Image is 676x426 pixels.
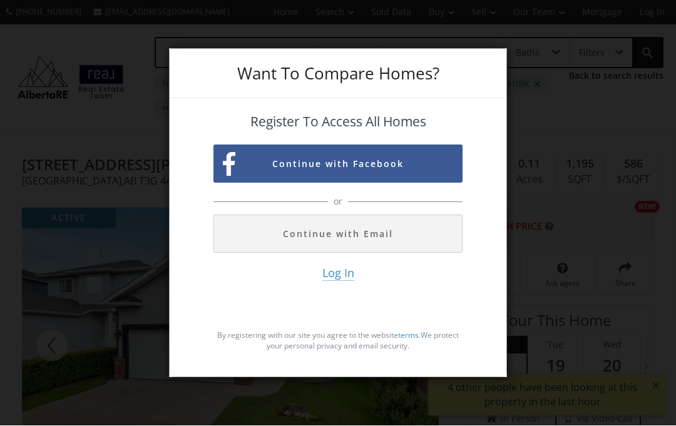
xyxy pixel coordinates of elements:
p: By registering with our site you agree to the website . We protect your personal privacy and emai... [213,330,463,352]
span: Log In [322,266,354,281]
h3: Want To Compare Homes? [213,66,463,82]
button: Continue with Email [213,215,463,253]
span: or [330,196,346,208]
img: facebook-sign-up [223,153,235,177]
button: Continue with Facebook [213,145,463,183]
h4: Register To Access All Homes [213,115,463,129]
a: terms [398,330,419,341]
